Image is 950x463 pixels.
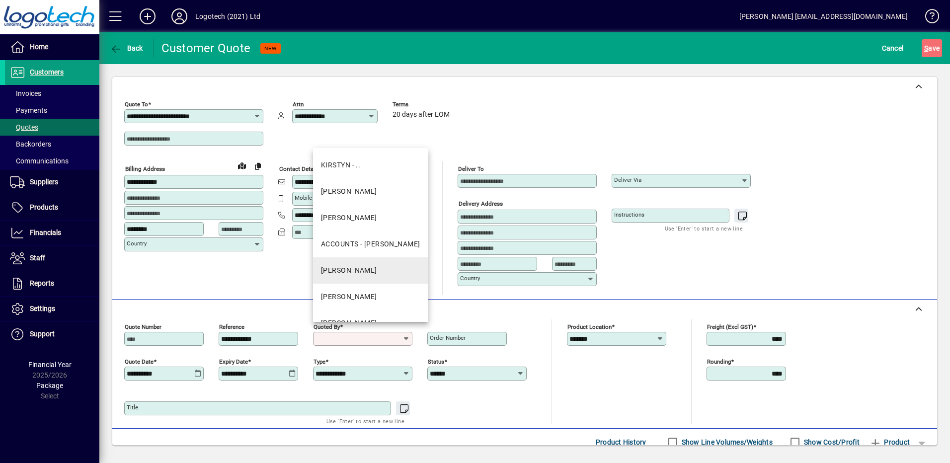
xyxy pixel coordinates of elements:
[922,39,942,57] button: Save
[321,239,420,249] div: ACCOUNTS - [PERSON_NAME]
[882,40,904,56] span: Cancel
[313,310,428,336] mat-option: STEWART - Stewart
[30,279,54,287] span: Reports
[99,39,154,57] app-page-header-button: Back
[127,240,147,247] mat-label: Country
[614,211,644,218] mat-label: Instructions
[313,178,428,205] mat-option: ANGELIQUE - Angelique
[879,39,906,57] button: Cancel
[865,433,915,451] button: Product
[219,323,244,330] mat-label: Reference
[219,358,248,365] mat-label: Expiry date
[30,254,45,262] span: Staff
[665,223,743,234] mat-hint: Use 'Enter' to start a new line
[739,8,908,24] div: [PERSON_NAME] [EMAIL_ADDRESS][DOMAIN_NAME]
[5,85,99,102] a: Invoices
[250,158,266,174] button: Copy to Delivery address
[10,123,38,131] span: Quotes
[5,35,99,60] a: Home
[458,165,484,172] mat-label: Deliver To
[313,257,428,284] mat-option: KIM - Kim
[592,433,650,451] button: Product History
[321,265,377,276] div: [PERSON_NAME]
[10,140,51,148] span: Backorders
[680,437,773,447] label: Show Line Volumes/Weights
[707,358,731,365] mat-label: Rounding
[460,275,480,282] mat-label: Country
[924,44,928,52] span: S
[802,437,860,447] label: Show Cost/Profit
[295,194,312,201] mat-label: Mobile
[596,434,646,450] span: Product History
[924,40,940,56] span: ave
[614,176,641,183] mat-label: Deliver via
[5,153,99,169] a: Communications
[313,205,428,231] mat-option: ELIZABETH - Elizabeth
[870,434,910,450] span: Product
[5,297,99,321] a: Settings
[707,323,753,330] mat-label: Freight (excl GST)
[321,213,377,223] div: [PERSON_NAME]
[428,358,444,365] mat-label: Status
[5,271,99,296] a: Reports
[5,221,99,245] a: Financials
[293,101,304,108] mat-label: Attn
[321,186,377,197] div: [PERSON_NAME]
[30,330,55,338] span: Support
[30,305,55,312] span: Settings
[30,68,64,76] span: Customers
[430,334,466,341] mat-label: Order number
[5,119,99,136] a: Quotes
[107,39,146,57] button: Back
[321,292,377,302] div: [PERSON_NAME]
[313,284,428,310] mat-option: SHERRYL - Sherryl
[30,43,48,51] span: Home
[163,7,195,25] button: Profile
[313,231,428,257] mat-option: ACCOUNTS - Julia
[125,358,154,365] mat-label: Quote date
[264,45,277,52] span: NEW
[30,229,61,236] span: Financials
[5,195,99,220] a: Products
[125,101,148,108] mat-label: Quote To
[161,40,251,56] div: Customer Quote
[195,8,260,24] div: Logotech (2021) Ltd
[132,7,163,25] button: Add
[314,323,340,330] mat-label: Quoted by
[30,203,58,211] span: Products
[326,415,404,427] mat-hint: Use 'Enter' to start a new line
[5,246,99,271] a: Staff
[393,111,450,119] span: 20 days after EOM
[314,358,325,365] mat-label: Type
[313,152,428,178] mat-option: KIRSTYN - ..
[127,404,138,411] mat-label: Title
[10,157,69,165] span: Communications
[5,102,99,119] a: Payments
[5,170,99,195] a: Suppliers
[393,101,452,108] span: Terms
[36,382,63,389] span: Package
[321,160,360,170] div: KIRSTYN - ..
[30,178,58,186] span: Suppliers
[321,318,377,328] div: [PERSON_NAME]
[567,323,612,330] mat-label: Product location
[10,106,47,114] span: Payments
[234,157,250,173] a: View on map
[28,361,72,369] span: Financial Year
[125,323,161,330] mat-label: Quote number
[5,136,99,153] a: Backorders
[5,322,99,347] a: Support
[918,2,938,34] a: Knowledge Base
[10,89,41,97] span: Invoices
[110,44,143,52] span: Back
